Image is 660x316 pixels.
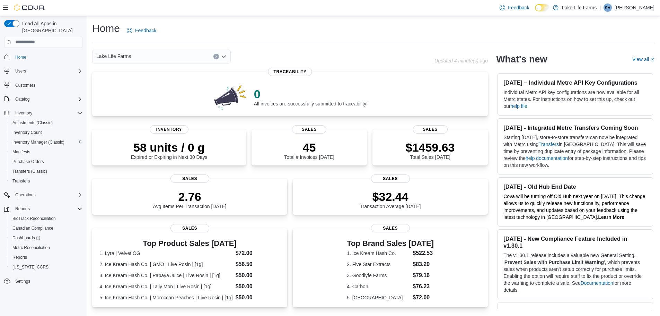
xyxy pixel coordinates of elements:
[503,194,645,220] span: Cova will be turning off Old Hub next year on [DATE]. This change allows us to quickly release ne...
[1,94,85,104] button: Catalog
[12,235,40,241] span: Dashboards
[135,27,156,34] span: Feedback
[254,87,368,101] p: 0
[15,279,30,284] span: Settings
[12,216,56,221] span: BioTrack Reconciliation
[371,174,410,183] span: Sales
[150,125,188,134] span: Inventory
[598,214,624,220] a: Learn More
[12,245,50,250] span: Metrc Reconciliation
[7,137,85,147] button: Inventory Manager (Classic)
[10,167,82,176] span: Transfers (Classic)
[12,53,82,61] span: Home
[347,272,410,279] dt: 3. Goodlyfe Farms
[10,119,55,127] a: Adjustments (Classic)
[10,138,82,146] span: Inventory Manager (Classic)
[15,83,35,88] span: Customers
[10,263,51,271] a: [US_STATE] CCRS
[15,206,30,212] span: Reports
[15,68,26,74] span: Users
[7,147,85,157] button: Manifests
[10,244,82,252] span: Metrc Reconciliation
[1,52,85,62] button: Home
[99,239,280,248] h3: Top Product Sales [DATE]
[434,58,488,63] p: Updated 4 minute(s) ago
[12,191,38,199] button: Operations
[99,272,232,279] dt: 3. Ice Kream Hash Co. | Papaya Juice | Live Rosin | [1g]
[213,54,219,59] button: Clear input
[7,262,85,272] button: [US_STATE] CCRS
[12,109,82,117] span: Inventory
[10,148,82,156] span: Manifests
[347,294,410,301] dt: 5. [GEOGRAPHIC_DATA]
[413,282,434,291] dd: $76.23
[10,148,33,156] a: Manifests
[503,134,647,169] p: Starting [DATE], store-to-store transfers can now be integrated with Metrc using in [GEOGRAPHIC_D...
[12,255,27,260] span: Reports
[360,190,421,209] div: Transaction Average [DATE]
[581,280,613,286] a: Documentation
[413,260,434,268] dd: $83.20
[12,205,82,213] span: Reports
[12,67,29,75] button: Users
[10,119,82,127] span: Adjustments (Classic)
[12,277,33,285] a: Settings
[12,81,82,89] span: Customers
[508,4,529,11] span: Feedback
[496,54,547,65] h2: What's new
[10,214,59,223] a: BioTrack Reconciliation
[413,125,448,134] span: Sales
[10,263,82,271] span: Washington CCRS
[15,96,29,102] span: Catalog
[503,124,647,131] h3: [DATE] - Integrated Metrc Transfers Coming Soon
[131,140,208,160] div: Expired or Expiring in Next 30 Days
[605,3,611,12] span: KR
[268,68,312,76] span: Traceability
[12,191,82,199] span: Operations
[12,81,38,89] a: Customers
[236,249,280,257] dd: $72.00
[7,214,85,223] button: BioTrack Reconciliation
[413,271,434,280] dd: $79.16
[632,57,654,62] a: View allExternal link
[10,128,82,137] span: Inventory Count
[10,214,82,223] span: BioTrack Reconciliation
[406,140,455,154] p: $1459.63
[538,142,559,147] a: Transfers
[10,177,33,185] a: Transfers
[535,4,549,11] input: Dark Mode
[15,54,26,60] span: Home
[99,261,232,268] dt: 2. Ice Kream Hash Co. | GMO | Live Rosin | [1g]
[254,87,368,106] div: All invoices are successfully submitted to traceability!
[503,183,647,190] h3: [DATE] - Old Hub End Date
[131,140,208,154] p: 58 units / 0 g
[153,190,227,209] div: Avg Items Per Transaction [DATE]
[99,283,232,290] dt: 4. Ice Kream Hash Co. | Tally Mon | Live Rosin | [1g]
[497,1,532,15] a: Feedback
[10,234,43,242] a: Dashboards
[10,253,82,262] span: Reports
[12,120,53,126] span: Adjustments (Classic)
[1,190,85,200] button: Operations
[12,169,47,174] span: Transfers (Classic)
[10,253,30,262] a: Reports
[7,166,85,176] button: Transfers (Classic)
[221,54,227,59] button: Open list of options
[503,252,647,293] p: The v1.30.1 release includes a valuable new General Setting, ' ', which prevents sales when produ...
[10,157,47,166] a: Purchase Orders
[504,259,604,265] strong: Prevent Sales with Purchase Limit Warning
[7,128,85,137] button: Inventory Count
[10,224,82,232] span: Canadian Compliance
[10,244,53,252] a: Metrc Reconciliation
[1,204,85,214] button: Reports
[1,276,85,286] button: Settings
[10,177,82,185] span: Transfers
[7,176,85,186] button: Transfers
[153,190,227,204] p: 2.76
[413,249,434,257] dd: $522.53
[284,140,334,160] div: Total # Invoices [DATE]
[212,83,248,111] img: 0
[236,293,280,302] dd: $50.00
[7,253,85,262] button: Reports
